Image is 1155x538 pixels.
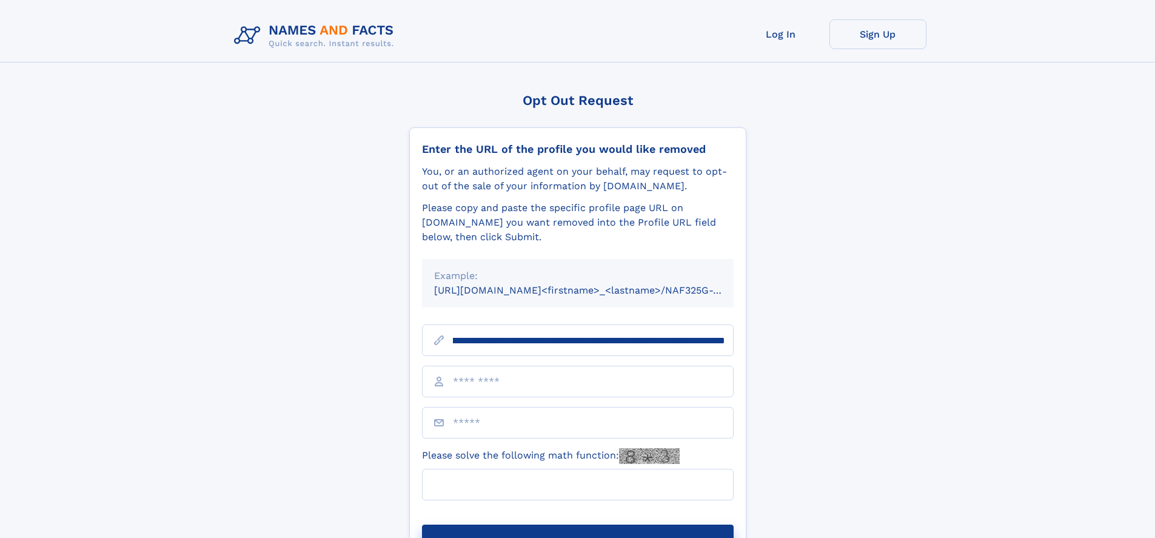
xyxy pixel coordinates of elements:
[732,19,829,49] a: Log In
[829,19,926,49] a: Sign Up
[422,201,734,244] div: Please copy and paste the specific profile page URL on [DOMAIN_NAME] you want removed into the Pr...
[434,284,757,296] small: [URL][DOMAIN_NAME]<firstname>_<lastname>/NAF325G-xxxxxxxx
[422,448,680,464] label: Please solve the following math function:
[229,19,404,52] img: Logo Names and Facts
[409,93,746,108] div: Opt Out Request
[422,164,734,193] div: You, or an authorized agent on your behalf, may request to opt-out of the sale of your informatio...
[434,269,721,283] div: Example:
[422,143,734,156] div: Enter the URL of the profile you would like removed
